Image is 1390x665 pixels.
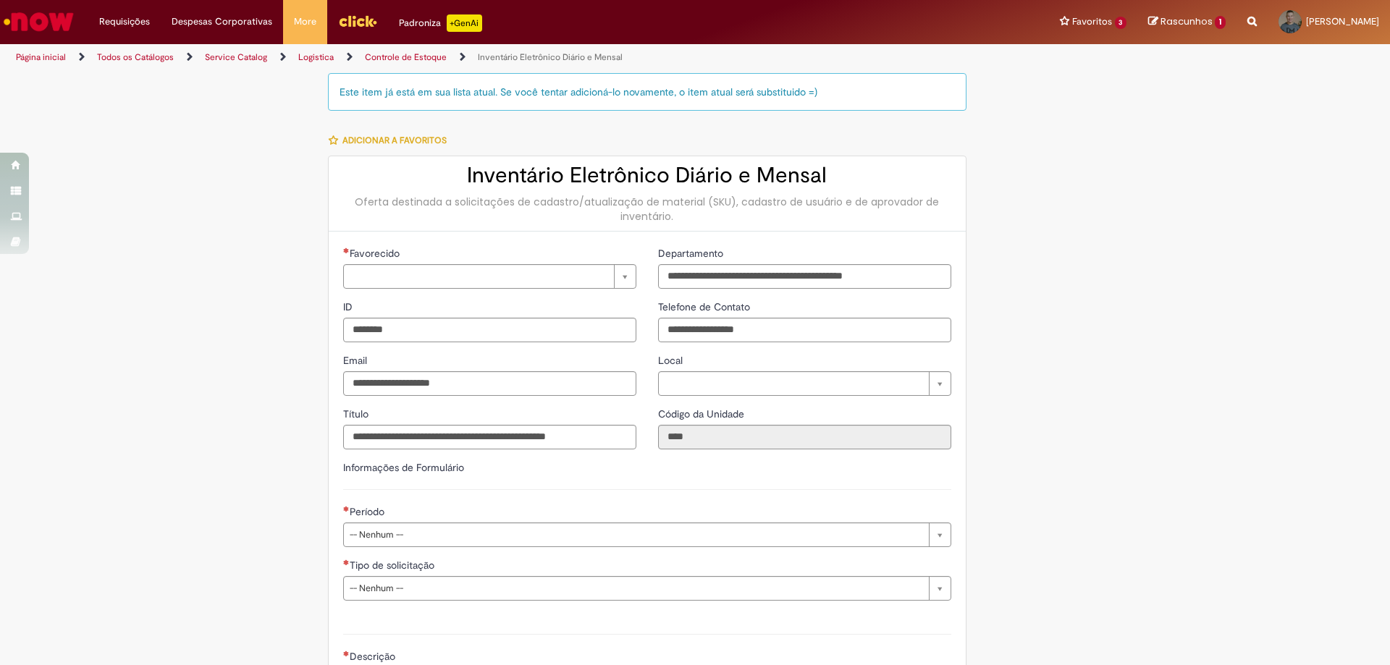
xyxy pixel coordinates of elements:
span: Email [343,354,370,367]
span: Necessários [343,247,350,253]
label: Somente leitura - Código da Unidade [658,407,747,421]
span: Departamento [658,247,726,260]
a: Todos os Catálogos [97,51,174,63]
p: +GenAi [447,14,482,32]
input: Email [343,371,636,396]
a: Logistica [298,51,334,63]
span: Local [658,354,686,367]
span: -- Nenhum -- [350,523,922,546]
span: [PERSON_NAME] [1306,15,1379,27]
input: ID [343,318,636,342]
a: Página inicial [16,51,66,63]
input: Código da Unidade [658,425,951,449]
span: 1 [1215,16,1226,29]
span: Tipo de solicitação [350,559,437,572]
a: Controle de Estoque [365,51,447,63]
a: Service Catalog [205,51,267,63]
div: Oferta destinada a solicitações de cadastro/atualização de material (SKU), cadastro de usuário e ... [343,195,951,224]
span: Necessários [343,506,350,512]
img: click_logo_yellow_360x200.png [338,10,377,32]
img: ServiceNow [1,7,76,36]
span: Telefone de Contato [658,300,753,313]
span: Necessários [343,651,350,656]
a: Rascunhos [1148,15,1226,29]
span: Rascunhos [1161,14,1213,28]
a: Inventário Eletrônico Diário e Mensal [478,51,623,63]
span: Descrição [350,650,398,663]
span: Favoritos [1072,14,1112,29]
span: Somente leitura - Código da Unidade [658,407,747,420]
span: Título [343,407,371,420]
span: ID [343,300,355,313]
a: Limpar campo Local [658,371,951,396]
h2: Inventário Eletrônico Diário e Mensal [343,164,951,187]
a: Limpar campo Favorecido [343,264,636,289]
span: Necessários [343,559,350,565]
span: -- Nenhum -- [350,577,922,600]
span: Necessários - Favorecido [350,247,403,260]
div: Padroniza [399,14,482,32]
label: Informações de Formulário [343,461,464,474]
input: Título [343,425,636,449]
button: Adicionar a Favoritos [328,125,455,156]
span: Requisições [99,14,150,29]
span: 3 [1115,17,1127,29]
ul: Trilhas de página [11,44,916,71]
input: Departamento [658,264,951,289]
span: Período [350,505,387,518]
span: Adicionar a Favoritos [342,135,447,146]
div: Este item já está em sua lista atual. Se você tentar adicioná-lo novamente, o item atual será sub... [328,73,966,111]
input: Telefone de Contato [658,318,951,342]
span: Despesas Corporativas [172,14,272,29]
span: More [294,14,316,29]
